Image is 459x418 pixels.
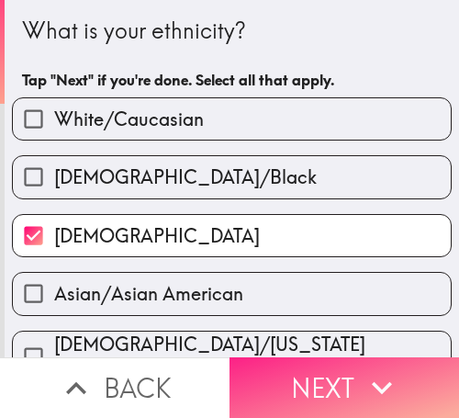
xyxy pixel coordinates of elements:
button: [DEMOGRAPHIC_DATA] [13,215,451,256]
span: [DEMOGRAPHIC_DATA]/[US_STATE][DEMOGRAPHIC_DATA] [54,332,451,383]
span: White/Caucasian [54,107,204,132]
button: White/Caucasian [13,98,451,140]
span: Asian/Asian American [54,281,243,307]
span: [DEMOGRAPHIC_DATA]/Black [54,164,317,190]
div: What is your ethnicity? [22,16,442,47]
button: [DEMOGRAPHIC_DATA]/Black [13,156,451,198]
button: [DEMOGRAPHIC_DATA]/[US_STATE][DEMOGRAPHIC_DATA] [13,332,451,383]
button: Next [229,357,459,418]
span: [DEMOGRAPHIC_DATA] [54,223,260,249]
h6: Tap "Next" if you're done. Select all that apply. [22,70,442,90]
button: Asian/Asian American [13,273,451,314]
